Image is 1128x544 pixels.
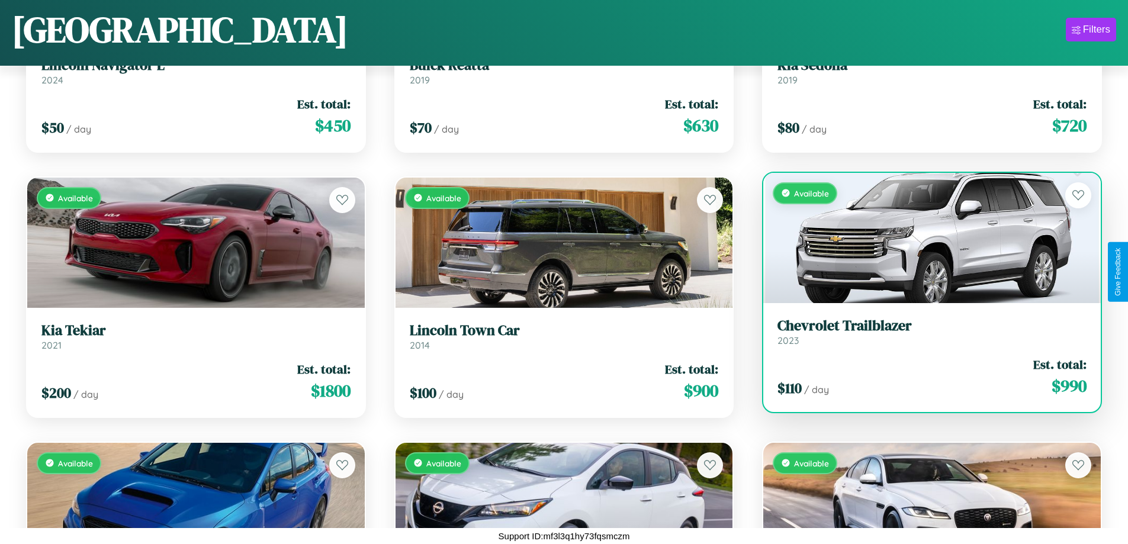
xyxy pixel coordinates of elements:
[41,57,351,86] a: Lincoln Navigator L2024
[777,57,1087,74] h3: Kia Sedona
[665,360,718,378] span: Est. total:
[12,5,348,54] h1: [GEOGRAPHIC_DATA]
[1083,24,1110,36] div: Filters
[315,114,351,137] span: $ 450
[777,118,799,137] span: $ 80
[1033,95,1087,112] span: Est. total:
[297,360,351,378] span: Est. total:
[777,334,799,346] span: 2023
[802,123,827,135] span: / day
[66,123,91,135] span: / day
[794,188,829,198] span: Available
[41,74,63,86] span: 2024
[41,118,64,137] span: $ 50
[41,383,71,403] span: $ 200
[426,458,461,468] span: Available
[1052,114,1087,137] span: $ 720
[777,317,1087,346] a: Chevrolet Trailblazer2023
[665,95,718,112] span: Est. total:
[683,114,718,137] span: $ 630
[41,339,62,351] span: 2021
[1052,374,1087,398] span: $ 990
[410,118,432,137] span: $ 70
[777,74,798,86] span: 2019
[410,57,719,86] a: Buick Reatta2019
[777,378,802,398] span: $ 110
[434,123,459,135] span: / day
[73,388,98,400] span: / day
[410,322,719,351] a: Lincoln Town Car2014
[410,383,436,403] span: $ 100
[804,384,829,395] span: / day
[410,74,430,86] span: 2019
[297,95,351,112] span: Est. total:
[311,379,351,403] span: $ 1800
[439,388,464,400] span: / day
[777,57,1087,86] a: Kia Sedona2019
[1066,18,1116,41] button: Filters
[58,193,93,203] span: Available
[41,57,351,74] h3: Lincoln Navigator L
[410,339,430,351] span: 2014
[1033,356,1087,373] span: Est. total:
[426,193,461,203] span: Available
[58,458,93,468] span: Available
[1114,248,1122,296] div: Give Feedback
[777,317,1087,334] h3: Chevrolet Trailblazer
[410,57,719,74] h3: Buick Reatta
[41,322,351,339] h3: Kia Tekiar
[499,528,630,544] p: Support ID: mf3l3q1hy73fqsmczm
[684,379,718,403] span: $ 900
[794,458,829,468] span: Available
[41,322,351,351] a: Kia Tekiar2021
[410,322,719,339] h3: Lincoln Town Car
